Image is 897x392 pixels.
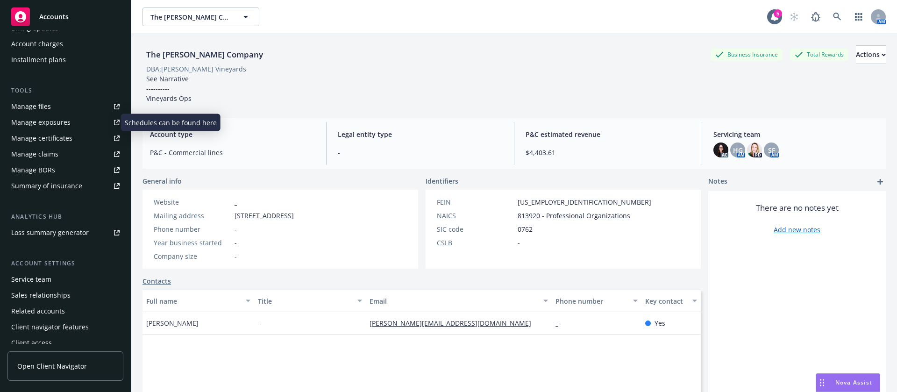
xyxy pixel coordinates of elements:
a: Contacts [142,276,171,286]
a: - [555,319,565,328]
span: - [235,238,237,248]
img: photo [713,143,728,157]
button: Full name [142,290,254,312]
div: 5 [774,9,782,18]
div: Loss summary generator [11,225,89,240]
span: See Narrative ---------- Vineyards Ops [146,74,192,103]
div: SIC code [437,224,514,234]
a: - [235,198,237,207]
span: 813920 - Professional Organizations [518,211,630,221]
span: - [338,148,503,157]
div: Summary of insurance [11,178,82,193]
div: Total Rewards [790,49,848,60]
a: Report a Bug [806,7,825,26]
div: Related accounts [11,304,65,319]
span: There are no notes yet [756,202,839,214]
span: - [258,318,260,328]
div: Phone number [555,296,627,306]
img: photo [747,143,762,157]
div: Manage certificates [11,131,72,146]
span: HG [733,145,743,155]
a: add [875,176,886,187]
button: Actions [856,45,886,64]
div: FEIN [437,197,514,207]
span: Notes [708,176,727,187]
a: Manage exposures [7,115,123,130]
button: Title [254,290,366,312]
span: [PERSON_NAME] [146,318,199,328]
a: [PERSON_NAME][EMAIL_ADDRESS][DOMAIN_NAME] [370,319,539,328]
div: Installment plans [11,52,66,67]
div: Manage claims [11,147,58,162]
div: Client navigator features [11,320,89,335]
div: Email [370,296,538,306]
span: - [235,251,237,261]
div: Analytics hub [7,212,123,221]
div: Company size [154,251,231,261]
div: Phone number [154,224,231,234]
button: Nova Assist [816,373,880,392]
a: Client navigator features [7,320,123,335]
div: Actions [856,46,886,64]
div: Business Insurance [711,49,783,60]
span: Account type [150,129,315,139]
a: Summary of insurance [7,178,123,193]
button: The [PERSON_NAME] Company [142,7,259,26]
a: Account charges [7,36,123,51]
a: Switch app [849,7,868,26]
span: Servicing team [713,129,878,139]
button: Email [366,290,552,312]
span: Legal entity type [338,129,503,139]
div: Account charges [11,36,63,51]
a: Manage files [7,99,123,114]
a: Add new notes [774,225,820,235]
a: Start snowing [785,7,804,26]
span: Yes [655,318,665,328]
div: Website [154,197,231,207]
a: Accounts [7,4,123,30]
a: Service team [7,272,123,287]
span: P&C - Commercial lines [150,148,315,157]
span: Nova Assist [835,378,872,386]
div: DBA: [PERSON_NAME] Vineyards [146,64,246,74]
div: Client access [11,335,52,350]
div: Full name [146,296,240,306]
div: Manage exposures [11,115,71,130]
span: - [235,224,237,234]
a: Manage claims [7,147,123,162]
span: Accounts [39,13,69,21]
div: Sales relationships [11,288,71,303]
div: NAICS [437,211,514,221]
div: Manage BORs [11,163,55,178]
span: Identifiers [426,176,458,186]
a: Search [828,7,847,26]
div: The [PERSON_NAME] Company [142,49,267,61]
a: Manage BORs [7,163,123,178]
div: Title [258,296,352,306]
span: SF [768,145,775,155]
div: Service team [11,272,51,287]
a: Client access [7,335,123,350]
button: Key contact [641,290,701,312]
div: Tools [7,86,123,95]
a: Sales relationships [7,288,123,303]
span: [US_EMPLOYER_IDENTIFICATION_NUMBER] [518,197,651,207]
a: Manage certificates [7,131,123,146]
span: The [PERSON_NAME] Company [150,12,231,22]
a: Related accounts [7,304,123,319]
span: General info [142,176,182,186]
a: Installment plans [7,52,123,67]
span: 0762 [518,224,533,234]
div: Account settings [7,259,123,268]
div: Manage files [11,99,51,114]
div: Key contact [645,296,687,306]
div: CSLB [437,238,514,248]
span: Open Client Navigator [17,361,87,371]
span: $4,403.61 [526,148,691,157]
button: Phone number [552,290,641,312]
span: - [518,238,520,248]
span: [STREET_ADDRESS] [235,211,294,221]
div: Mailing address [154,211,231,221]
div: Year business started [154,238,231,248]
